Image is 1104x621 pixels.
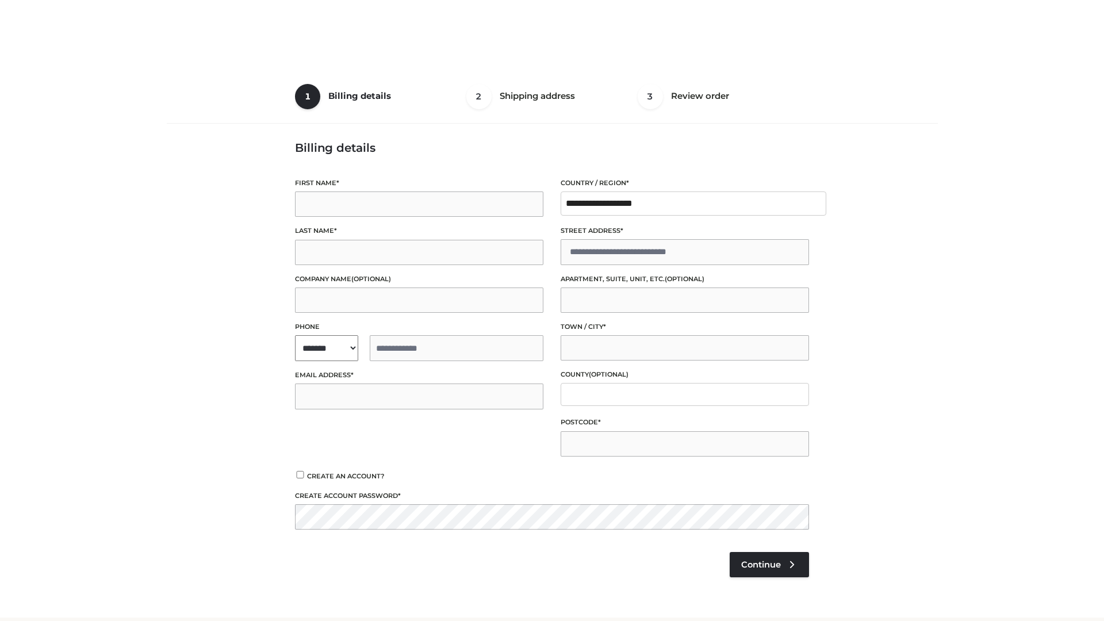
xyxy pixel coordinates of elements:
label: First name [295,178,543,189]
span: Shipping address [500,90,575,101]
span: 3 [638,84,663,109]
a: Continue [730,552,809,577]
label: Company name [295,274,543,285]
label: Phone [295,321,543,332]
label: Email address [295,370,543,381]
span: 2 [466,84,492,109]
span: Continue [741,559,781,570]
label: Town / City [561,321,809,332]
label: Street address [561,225,809,236]
span: (optional) [665,275,704,283]
span: Create an account? [307,472,385,480]
input: Create an account? [295,471,305,478]
span: (optional) [351,275,391,283]
span: Billing details [328,90,391,101]
label: Apartment, suite, unit, etc. [561,274,809,285]
label: Postcode [561,417,809,428]
label: Country / Region [561,178,809,189]
label: Last name [295,225,543,236]
span: 1 [295,84,320,109]
span: (optional) [589,370,628,378]
label: County [561,369,809,380]
span: Review order [671,90,729,101]
h3: Billing details [295,141,809,155]
label: Create account password [295,490,809,501]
